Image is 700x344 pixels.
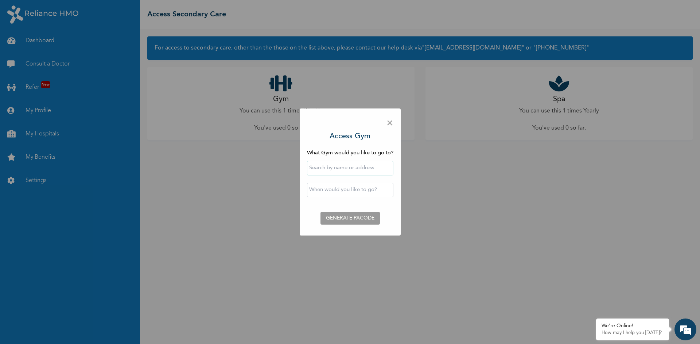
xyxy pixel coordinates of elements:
[330,131,370,142] h3: Access Gym
[307,161,393,175] input: Search by name or address
[320,212,380,225] button: GENERATE PACODE
[602,323,664,329] div: We're Online!
[602,330,664,336] p: How may I help you today?
[307,150,393,156] span: What Gym would you like to go to?
[386,116,393,131] span: ×
[307,183,393,197] input: When would you like to go?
